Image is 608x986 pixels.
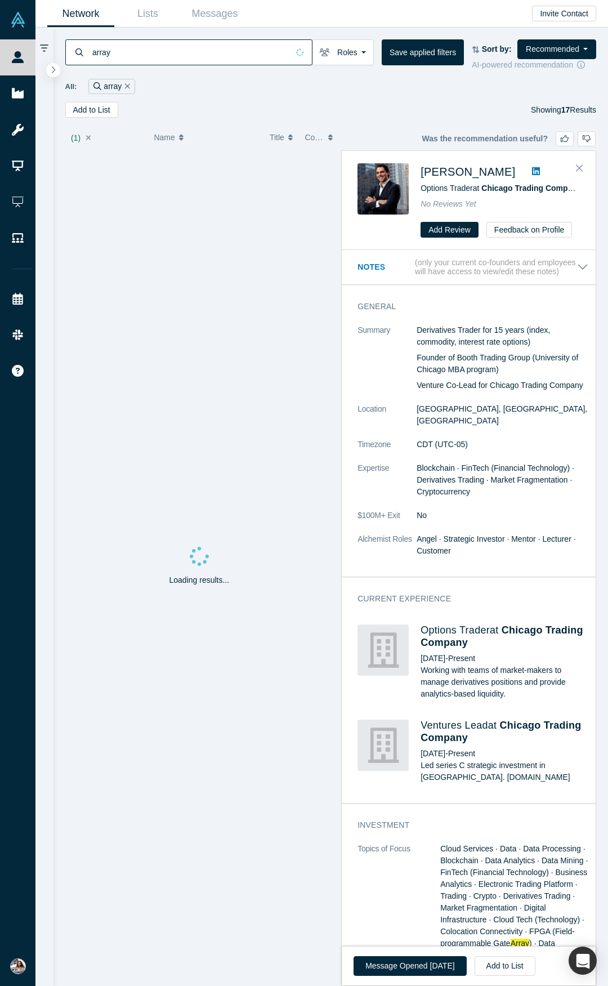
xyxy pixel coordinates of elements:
[71,133,81,142] span: ( 1 )
[270,126,293,149] button: Title
[91,39,288,65] input: Search by name, title, company, summary, expertise, investment criteria or topics of focus
[181,1,248,27] a: Messages
[65,81,77,92] span: All:
[421,624,583,648] a: Chicago Trading Company
[415,258,577,277] p: (only your current co-founders and employees will have access to view/edit these notes)
[357,301,573,313] h3: General
[421,624,588,649] h4: Options Trader at
[357,720,409,771] img: Chicago Trading Company's Logo
[421,720,582,743] a: Chicago Trading Company
[65,102,118,118] button: Add to List
[472,59,596,71] div: AI-powered recommendation
[421,166,515,178] a: [PERSON_NAME]
[421,222,479,238] button: Add Review
[154,126,258,149] button: Name
[357,593,573,605] h3: Current Experience
[531,102,596,118] div: Showing
[357,258,588,277] button: Notes (only your current co-founders and employees will have access to view/edit these notes)
[357,462,417,510] dt: Expertise
[305,126,324,149] span: Company
[154,126,175,149] span: Name
[88,79,135,94] div: array
[571,159,588,177] button: Close
[122,80,130,93] button: Remove Filter
[357,163,409,215] img: George Kalant's Profile Image
[417,510,588,521] dd: No
[10,12,26,28] img: Alchemist Vault Logo
[357,533,417,569] dt: Alchemist Roles
[357,403,417,439] dt: Location
[354,956,466,976] button: Message Opened [DATE]
[417,439,588,450] dd: CDT (UTC-05)
[357,261,413,273] h3: Notes
[357,439,417,462] dt: Timezone
[47,1,114,27] a: Network
[417,324,588,348] p: Derivatives Trader for 15 years (index, commodity, interest rate options)
[357,510,417,533] dt: $100M+ Exit
[169,574,230,586] p: Loading results...
[421,720,588,744] h4: Ventures Lead at
[486,222,573,238] button: Feedback on Profile
[305,126,329,149] button: Company
[417,463,574,496] span: Blockchain · FinTech (Financial Technology) · Derivatives Trading · Market Fragmentation · Crypto...
[482,44,512,53] strong: Sort by:
[357,324,417,403] dt: Summary
[417,403,588,427] dd: [GEOGRAPHIC_DATA], [GEOGRAPHIC_DATA], [GEOGRAPHIC_DATA]
[475,956,535,976] button: Add to List
[421,664,588,700] p: Working with teams of market-makers to manage derivatives positions and provide analytics-based l...
[517,39,596,59] button: Recommended
[417,533,588,557] dd: Angel · Strategic Investor · Mentor · Lecturer · Customer
[561,105,570,114] strong: 17
[440,844,588,948] span: Cloud Services · Data · Data Processing · Blockchain · Data Analytics · Data Mining · FinTech (Fi...
[357,624,409,676] img: Chicago Trading Company's Logo
[421,184,582,193] span: Options Trader at
[382,39,464,65] button: Save applied filters
[481,184,581,193] a: Chicago Trading Company
[421,653,588,664] div: [DATE] - Present
[10,958,26,974] img: Martha Montoya's Account
[421,199,476,208] span: No Reviews Yet
[417,352,588,376] p: Founder of Booth Trading Group (University of Chicago MBA program)
[312,39,374,65] button: Roles
[561,105,596,114] span: Results
[511,939,529,948] span: Array
[422,131,596,146] div: Was the recommendation useful?
[421,748,588,760] div: [DATE] - Present
[114,1,181,27] a: Lists
[417,380,588,391] p: Venture Co-Lead for Chicago Trading Company
[532,6,596,21] button: Invite Contact
[357,819,573,831] h3: Investment
[421,760,588,783] p: Led series C strategic investment in [GEOGRAPHIC_DATA]. [DOMAIN_NAME]
[270,126,284,149] span: Title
